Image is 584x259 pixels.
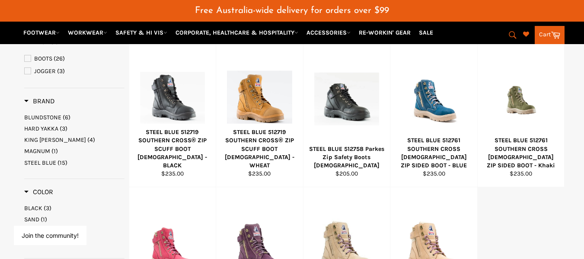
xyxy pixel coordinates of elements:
span: (26) [54,55,65,62]
span: (6) [63,114,70,121]
a: BLUNDSTONE [24,113,124,122]
a: FOOTWEAR [20,25,63,40]
span: (3) [44,205,51,212]
a: SAFETY & HI VIS [112,25,171,40]
a: ACCESSORIES [303,25,354,40]
span: MAGNUM [24,147,50,155]
a: Cart [535,26,565,44]
a: MAGNUM [24,147,124,155]
span: (1) [41,216,47,223]
span: Free Australia-wide delivery for orders over $99 [195,6,389,15]
span: BOOTS [34,55,52,62]
span: (15) [57,159,67,166]
span: HARD YAKKA [24,125,58,132]
span: (1) [43,239,50,246]
a: STEEL BLUE [24,159,124,167]
a: STEEL BLUE 512761 SOUTHERN CROSS LADIES ZIP SIDED BOOT - BLUESTEEL BLUE 512761 SOUTHERN CROSS [DE... [390,38,477,187]
span: KING [PERSON_NAME] [24,136,86,144]
span: JOGGER [34,67,56,75]
a: STEEL BLUE 512761 SOUTHERN CROSS LADIES ZIP SIDED BOOT - KhakiSTEEL BLUE 512761 SOUTHERN CROSS [D... [477,38,565,187]
a: BLACK [24,204,124,212]
span: Brand [24,97,55,105]
span: (4) [87,136,95,144]
h3: Color [24,188,53,196]
span: (1) [51,147,58,155]
div: STEEL BLUE 512761 SOUTHERN CROSS [DEMOGRAPHIC_DATA] ZIP SIDED BOOT - Khaki [483,136,559,169]
a: RE-WORKIN' GEAR [355,25,414,40]
div: STEEL BLUE 512758 Parkes Zip Safety Boots [DEMOGRAPHIC_DATA] [309,145,385,170]
span: Wheat [24,239,42,246]
span: (3) [57,67,65,75]
h3: Brand [24,97,55,106]
a: HARD YAKKA [24,125,124,133]
a: STEEL BLUE 512719 SOUTHERN CROSS® ZIP SCUFF BOOT LADIES - WHEATSTEEL BLUE 512719 SOUTHERN CROSS® ... [216,38,303,187]
a: STEEL BLUE 512758 Parkes Zip Safety Boots LadiesSTEEL BLUE 512758 Parkes Zip Safety Boots [DEMOGR... [303,38,390,187]
span: SAND [24,216,39,223]
a: BOOTS [24,54,124,64]
button: Join the community! [22,232,79,239]
span: STEEL BLUE [24,159,56,166]
a: JOGGER [24,67,124,76]
span: BLACK [24,205,42,212]
div: STEEL BLUE 512719 SOUTHERN CROSS® ZIP SCUFF BOOT [DEMOGRAPHIC_DATA] - BLACK [134,128,211,169]
span: (3) [60,125,67,132]
a: KING GEE [24,136,124,144]
span: BLUNDSTONE [24,114,61,121]
a: WORKWEAR [64,25,111,40]
div: STEEL BLUE 512761 SOUTHERN CROSS [DEMOGRAPHIC_DATA] ZIP SIDED BOOT - BLUE [396,136,472,169]
a: SALE [415,25,437,40]
a: SAND [24,215,124,224]
a: STEEL BLUE 512719 SOUTHERN CROSS® ZIP SCUFF BOOT LADIES - BLACKSTEEL BLUE 512719 SOUTHERN CROSS® ... [129,38,216,187]
a: CORPORATE, HEALTHCARE & HOSPITALITY [172,25,302,40]
div: STEEL BLUE 512719 SOUTHERN CROSS® ZIP SCUFF BOOT [DEMOGRAPHIC_DATA] - WHEAT [222,128,298,169]
span: Product Type [24,38,79,46]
